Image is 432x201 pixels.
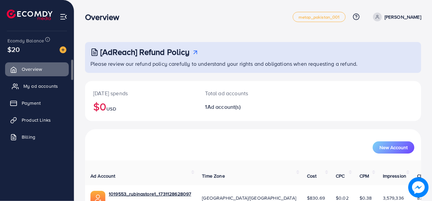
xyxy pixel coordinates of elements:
[202,173,225,179] span: Time Zone
[60,13,67,21] img: menu
[5,113,69,127] a: Product Links
[22,117,51,123] span: Product Links
[93,100,189,113] h2: $0
[293,12,346,22] a: metap_pakistan_001
[207,103,241,110] span: Ad account(s)
[100,47,190,57] h3: [AdReach] Refund Policy
[385,13,421,21] p: [PERSON_NAME]
[106,105,116,112] span: USD
[85,12,125,22] h3: Overview
[383,173,407,179] span: Impression
[7,37,44,44] span: Ecomdy Balance
[7,9,53,20] img: logo
[373,141,414,154] button: New Account
[417,173,430,179] span: Clicks
[23,83,58,89] span: My ad accounts
[336,173,345,179] span: CPC
[22,100,41,106] span: Payment
[359,173,369,179] span: CPM
[93,89,189,97] p: [DATE] spends
[299,15,340,19] span: metap_pakistan_001
[60,46,66,53] img: image
[22,66,42,73] span: Overview
[5,130,69,144] a: Billing
[90,173,116,179] span: Ad Account
[5,62,69,76] a: Overview
[205,104,273,110] h2: 1
[205,89,273,97] p: Total ad accounts
[22,134,35,140] span: Billing
[5,96,69,110] a: Payment
[7,44,20,54] span: $20
[370,13,421,21] a: [PERSON_NAME]
[109,190,191,197] a: 1019553_rubinastore1_1731128628097
[408,177,429,198] img: image
[5,79,69,93] a: My ad accounts
[307,173,317,179] span: Cost
[379,145,408,150] span: New Account
[90,60,417,68] p: Please review our refund policy carefully to understand your rights and obligations when requesti...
